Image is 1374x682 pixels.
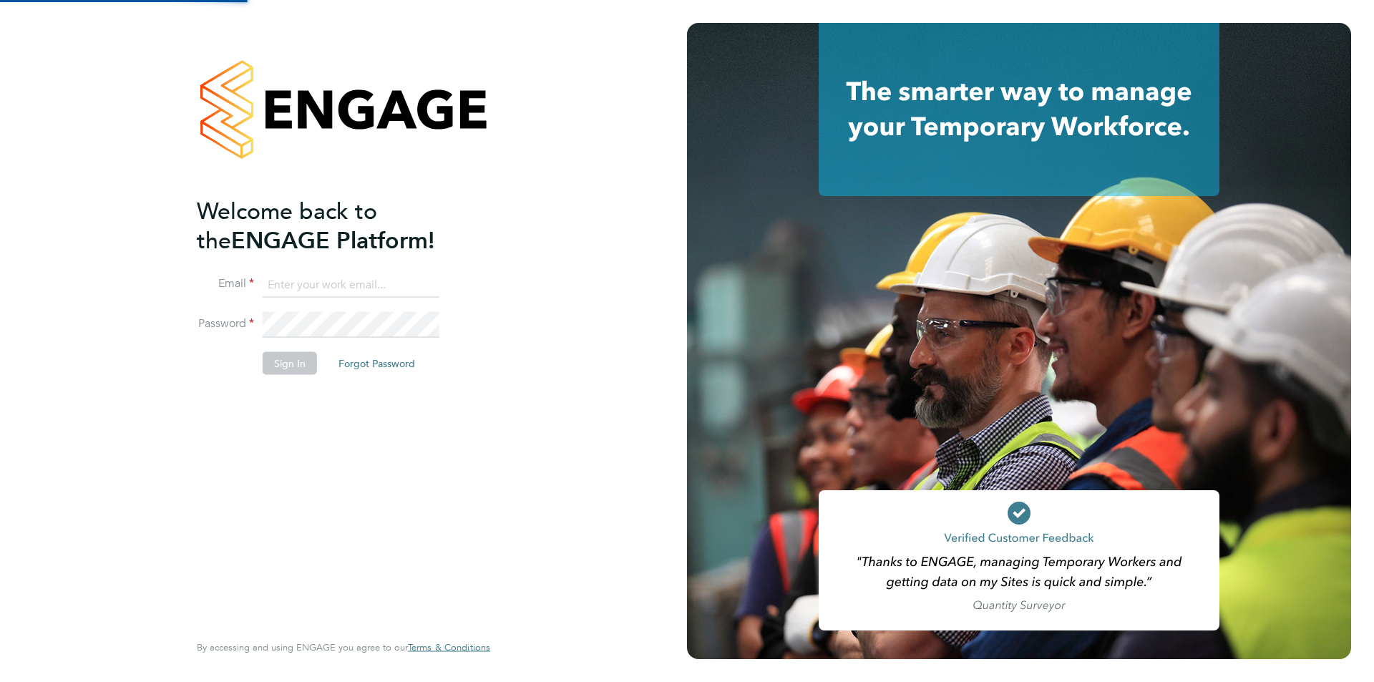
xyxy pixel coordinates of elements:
button: Forgot Password [327,352,427,375]
label: Email [197,276,254,291]
span: By accessing and using ENGAGE you agree to our [197,641,490,653]
label: Password [197,316,254,331]
h2: ENGAGE Platform! [197,196,476,255]
input: Enter your work email... [263,272,439,298]
a: Terms & Conditions [408,642,490,653]
span: Terms & Conditions [408,641,490,653]
span: Welcome back to the [197,197,377,254]
button: Sign In [263,352,317,375]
